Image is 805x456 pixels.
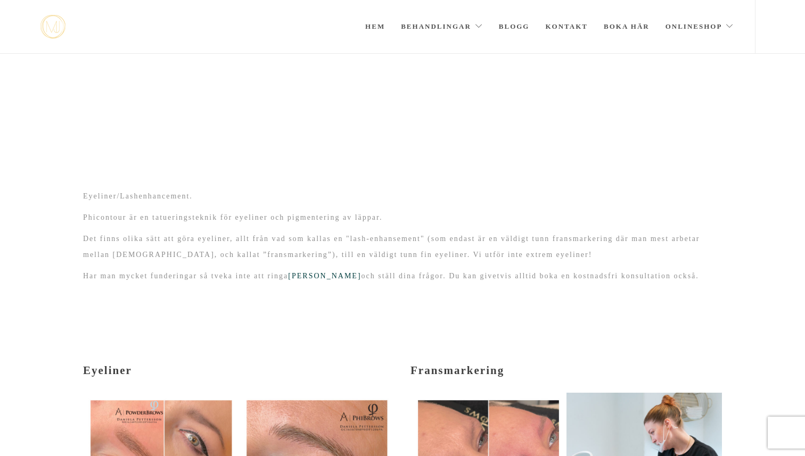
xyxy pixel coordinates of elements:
p: Har man mycket funderingar så tveka inte att ringa och ställ dina frågor. Du kan givetvis alltid ... [83,268,722,284]
a: mjstudio mjstudio mjstudio [40,15,65,39]
a: [PERSON_NAME] [288,272,361,280]
span: Fransmarkering [410,364,504,377]
p: Phicontour är en tatueringsteknik för eyeliner och pigmentering av läppar. [83,210,722,226]
img: mjstudio [40,15,65,39]
p: Det finns olika sätt att göra eyeliner, allt från vad som kallas en "lash-enhansement" (som endas... [83,231,722,263]
p: Eyeliner/Lashenhancement. [83,188,722,204]
span: Eyeliner [83,364,132,377]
